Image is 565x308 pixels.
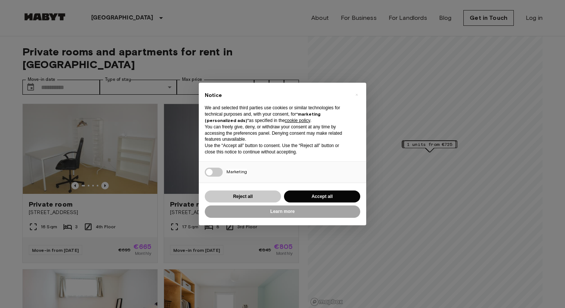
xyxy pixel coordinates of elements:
p: Use the “Accept all” button to consent. Use the “Reject all” button or close this notice to conti... [205,143,348,155]
span: × [355,90,358,99]
a: cookie policy [285,118,310,123]
p: You can freely give, deny, or withdraw your consent at any time by accessing the preferences pane... [205,124,348,143]
button: Learn more [205,205,360,218]
button: Close this notice [351,89,362,101]
span: Marketing [226,169,247,174]
button: Reject all [205,190,281,203]
h2: Notice [205,92,348,99]
strong: “marketing (personalized ads)” [205,111,321,123]
p: We and selected third parties use cookies or similar technologies for technical purposes and, wit... [205,105,348,123]
button: Accept all [284,190,360,203]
